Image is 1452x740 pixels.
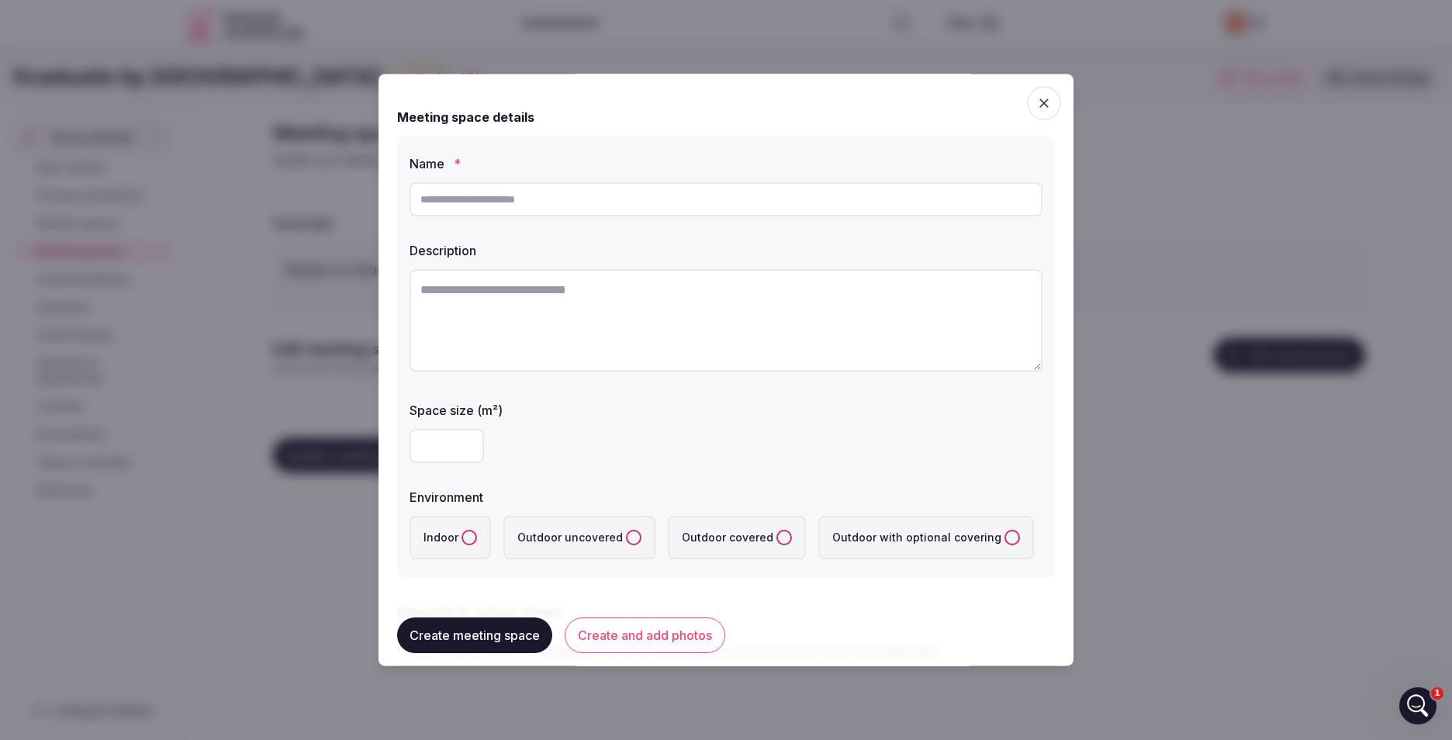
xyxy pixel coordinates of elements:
[776,530,792,545] button: Outdoor covered
[668,516,806,559] label: Outdoor covered
[410,491,1042,503] label: Environment
[397,108,534,126] h2: Meeting space details
[818,516,1034,559] label: Outdoor with optional covering
[397,618,552,654] button: Create meeting space
[397,603,563,621] h2: Capacity in various setups
[410,404,1042,417] label: Space size (m²)
[1431,687,1443,700] span: 1
[410,157,1042,170] label: Name
[410,244,1042,257] label: Description
[1004,530,1020,545] button: Outdoor with optional covering
[626,530,641,545] button: Outdoor uncovered
[462,530,477,545] button: Indoor
[565,618,725,654] button: Create and add photos
[1399,687,1436,724] iframe: Intercom live chat
[410,516,491,559] label: Indoor
[503,516,655,559] label: Outdoor uncovered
